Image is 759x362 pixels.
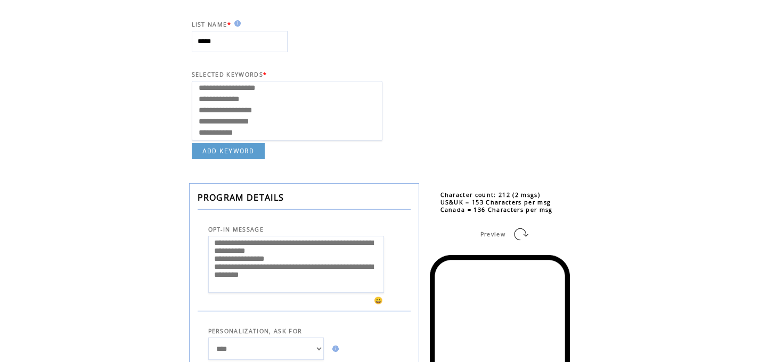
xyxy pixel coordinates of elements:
[192,143,265,159] a: ADD KEYWORD
[329,345,339,352] img: help.gif
[192,71,264,78] span: SELECTED KEYWORDS
[440,206,553,213] span: Canada = 136 Characters per msg
[440,199,551,206] span: US&UK = 153 Characters per msg
[208,226,264,233] span: OPT-IN MESSAGE
[231,20,241,27] img: help.gif
[440,191,541,199] span: Character count: 212 (2 msgs)
[374,295,383,305] span: 😀
[198,192,284,203] span: PROGRAM DETAILS
[480,231,505,238] span: Preview
[208,327,303,335] span: PERSONALIZATION, ASK FOR
[192,21,227,28] span: LIST NAME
